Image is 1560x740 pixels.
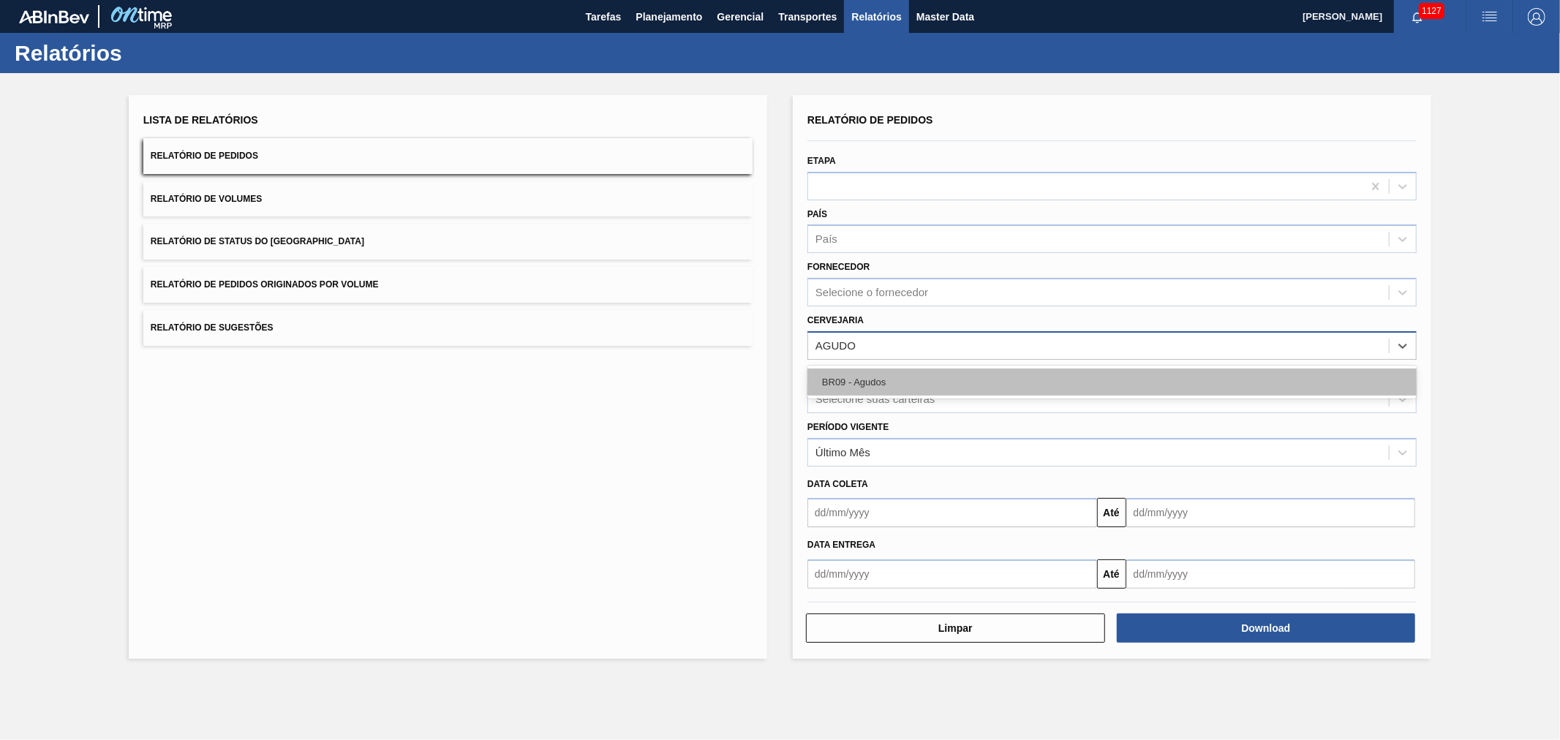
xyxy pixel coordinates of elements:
[807,422,889,432] label: Período Vigente
[143,224,753,260] button: Relatório de Status do [GEOGRAPHIC_DATA]
[807,369,1417,396] div: BR09 - Agudos
[19,10,89,23] img: TNhmsLtSVTkK8tSr43FrP2fwEKptu5GPRR3wAAAABJRU5ErkJggg==
[586,8,622,26] span: Tarefas
[1528,8,1545,26] img: Logout
[807,559,1097,589] input: dd/mm/yyyy
[636,8,702,26] span: Planejamento
[151,236,364,246] span: Relatório de Status do [GEOGRAPHIC_DATA]
[815,393,935,405] div: Selecione suas carteiras
[778,8,837,26] span: Transportes
[1126,559,1416,589] input: dd/mm/yyyy
[807,209,827,219] label: País
[1097,498,1126,527] button: Até
[151,322,274,333] span: Relatório de Sugestões
[806,613,1105,643] button: Limpar
[807,498,1097,527] input: dd/mm/yyyy
[807,114,933,126] span: Relatório de Pedidos
[807,156,836,166] label: Etapa
[15,45,274,61] h1: Relatórios
[143,138,753,174] button: Relatório de Pedidos
[717,8,764,26] span: Gerencial
[143,310,753,346] button: Relatório de Sugestões
[815,287,928,299] div: Selecione o fornecedor
[143,181,753,217] button: Relatório de Volumes
[851,8,901,26] span: Relatórios
[1126,498,1416,527] input: dd/mm/yyyy
[1097,559,1126,589] button: Até
[151,279,379,290] span: Relatório de Pedidos Originados por Volume
[807,479,868,489] span: Data coleta
[1394,7,1441,27] button: Notificações
[1419,3,1444,19] span: 1127
[916,8,974,26] span: Master Data
[143,267,753,303] button: Relatório de Pedidos Originados por Volume
[807,262,870,272] label: Fornecedor
[807,315,864,325] label: Cervejaria
[151,151,258,161] span: Relatório de Pedidos
[807,540,875,550] span: Data entrega
[143,114,258,126] span: Lista de Relatórios
[1481,8,1499,26] img: userActions
[815,233,837,246] div: País
[151,194,262,204] span: Relatório de Volumes
[815,446,870,458] div: Último Mês
[1117,613,1416,643] button: Download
